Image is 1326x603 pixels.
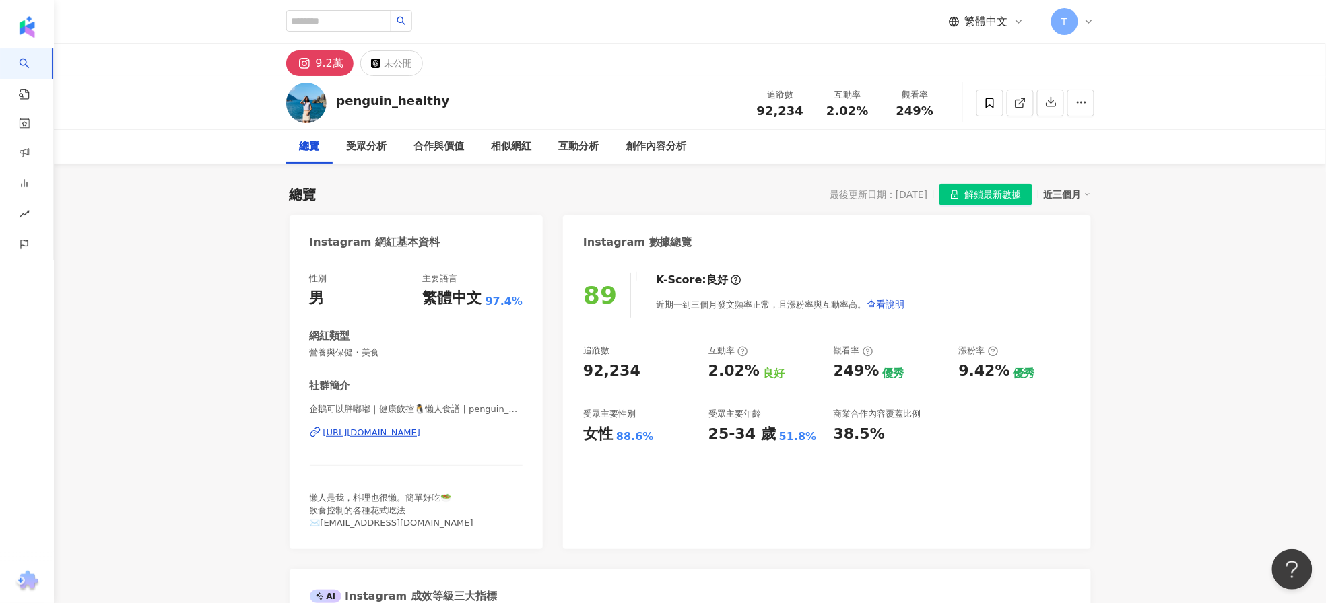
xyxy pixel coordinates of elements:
div: 9.42% [959,361,1010,382]
span: search [397,16,406,26]
div: 88.6% [616,429,654,444]
a: search [19,48,46,101]
div: 25-34 歲 [708,424,776,445]
div: 相似網紅 [492,139,532,155]
div: 良好 [763,366,785,381]
div: 249% [834,361,880,382]
span: lock [950,190,960,199]
div: 觀看率 [834,345,873,357]
div: 總覽 [300,139,320,155]
div: 主要語言 [423,273,458,285]
div: 觀看率 [890,88,941,102]
div: 優秀 [883,366,904,381]
span: T [1061,14,1067,29]
div: 受眾主要年齡 [708,408,761,420]
div: 92,234 [583,361,640,382]
img: KOL Avatar [286,83,327,123]
div: 社群簡介 [310,379,350,393]
div: 51.8% [779,429,817,444]
div: 最後更新日期：[DATE] [830,189,927,200]
div: 未公開 [384,54,412,73]
div: 受眾主要性別 [583,408,636,420]
img: chrome extension [14,571,40,592]
iframe: Help Scout Beacon - Open [1272,549,1313,590]
div: K-Score : [656,273,741,287]
img: logo icon [16,16,38,38]
div: Instagram 網紅基本資料 [310,235,440,250]
span: 249% [896,104,934,118]
span: 營養與保健 · 美食 [310,347,523,359]
button: 未公開 [360,50,423,76]
div: Instagram 數據總覽 [583,235,692,250]
button: 9.2萬 [286,50,354,76]
div: 女性 [583,424,613,445]
button: 解鎖最新數據 [939,184,1032,205]
div: 互動率 [822,88,873,102]
span: rise [19,201,30,231]
div: 總覽 [290,185,317,204]
div: 89 [583,281,617,309]
div: 2.02% [708,361,760,382]
div: 性別 [310,273,327,285]
div: 9.2萬 [316,54,343,73]
div: 商業合作內容覆蓋比例 [834,408,921,420]
div: 合作與價值 [414,139,465,155]
span: 解鎖最新數據 [965,184,1022,206]
span: 懶人是我，料理也很懶。簡單好吃🥗 飲食控制的各種花式吃法 ✉️[EMAIL_ADDRESS][DOMAIN_NAME] [310,493,473,527]
span: 查看說明 [867,299,904,310]
span: 92,234 [757,104,803,118]
a: [URL][DOMAIN_NAME] [310,427,523,439]
div: 繁體中文 [423,288,482,309]
span: 繁體中文 [965,14,1008,29]
span: 企鵝可以胖嘟嘟｜健康飲控🐧懶人食譜 | penguin_healthy [310,403,523,415]
div: 38.5% [834,424,885,445]
div: 網紅類型 [310,329,350,343]
div: penguin_healthy [337,92,450,109]
div: 近期一到三個月發文頻率正常，且漲粉率與互動率高。 [656,291,905,318]
div: AI [310,590,342,603]
div: 良好 [706,273,728,287]
div: 近三個月 [1044,186,1091,203]
span: 2.02% [826,104,868,118]
div: 追蹤數 [583,345,609,357]
div: 互動率 [708,345,748,357]
div: 男 [310,288,325,309]
div: [URL][DOMAIN_NAME] [323,427,421,439]
div: 創作內容分析 [626,139,687,155]
div: 受眾分析 [347,139,387,155]
div: 互動分析 [559,139,599,155]
div: 優秀 [1014,366,1035,381]
div: 漲粉率 [959,345,999,357]
div: 追蹤數 [755,88,806,102]
button: 查看說明 [866,291,905,318]
span: 97.4% [486,294,523,309]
